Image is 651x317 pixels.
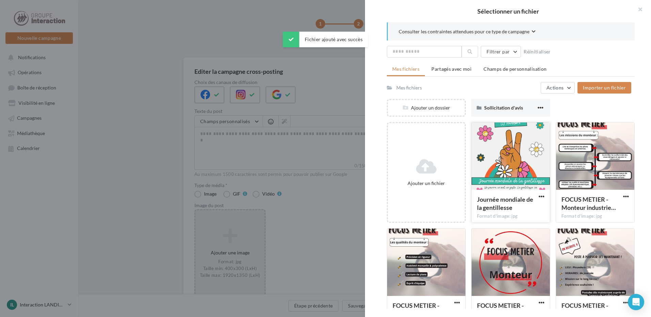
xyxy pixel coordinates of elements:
span: Consulter les contraintes attendues pour ce type de campagne [399,28,529,35]
div: Format d'image: jpg [477,213,544,219]
span: Partagés avec moi [431,66,472,72]
button: Actions [541,82,575,94]
span: Importer un fichier [583,85,626,90]
button: Réinitialiser [521,48,554,56]
div: Open Intercom Messenger [628,294,644,310]
div: Format d'image: jpg [561,213,629,219]
span: Sollicitation d'avis [484,105,523,111]
button: Importer un fichier [577,82,631,94]
span: Journée mondiale de la gentillesse [477,196,533,211]
span: Actions [546,85,563,90]
div: Ajouter un fichier [391,180,462,187]
span: Champs de personnalisation [483,66,546,72]
div: Mes fichiers [396,84,422,91]
h2: Sélectionner un fichier [376,8,640,14]
div: Ajouter un dossier [388,104,465,111]
div: Fichier ajouté avec succès [283,32,368,47]
button: Filtrer par [481,46,521,57]
span: FOCUS METIER - Monteur industriel (1) [561,196,616,211]
span: Mes fichiers [392,66,419,72]
button: Consulter les contraintes attendues pour ce type de campagne [399,28,536,36]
